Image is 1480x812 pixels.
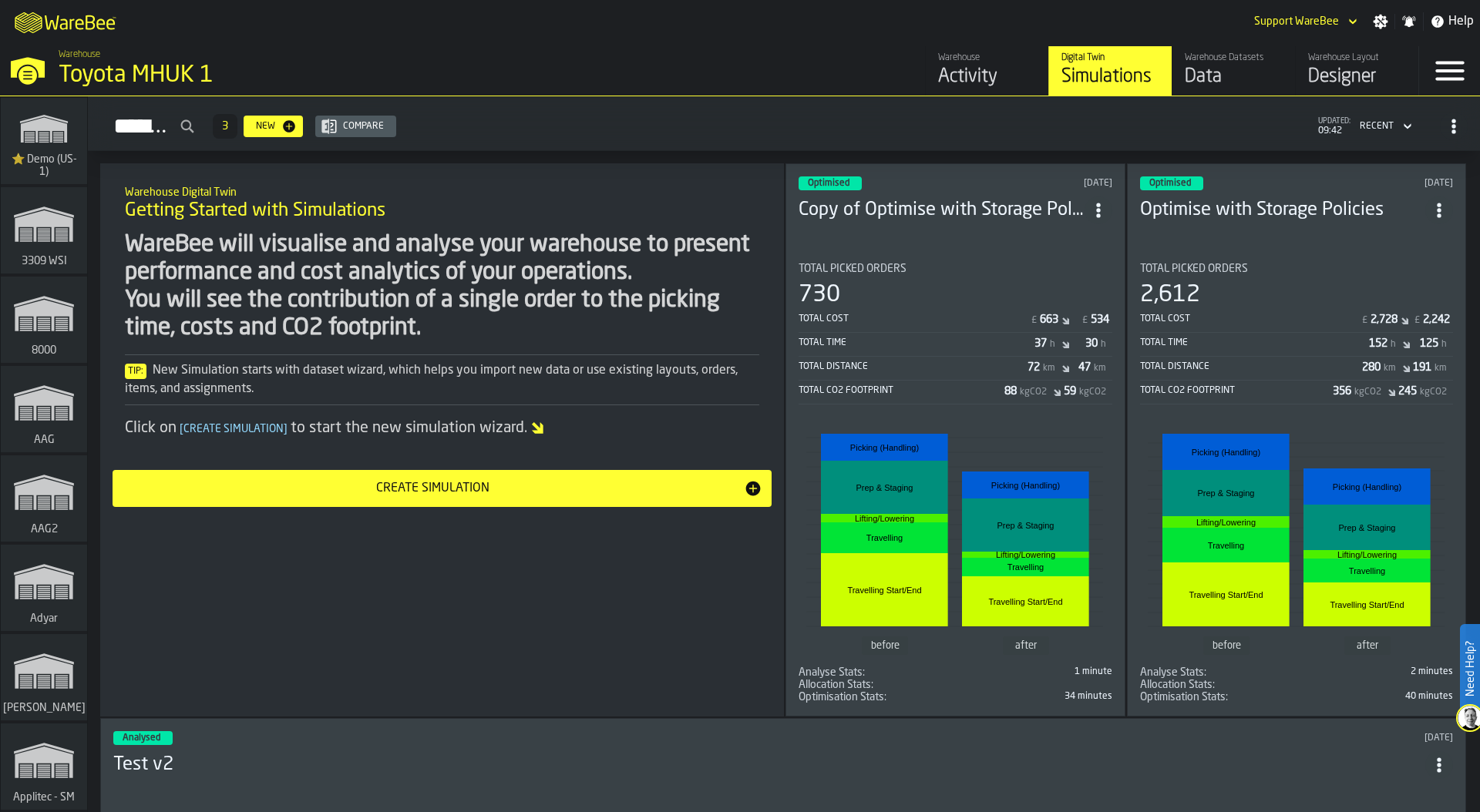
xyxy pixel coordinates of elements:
[180,424,183,435] span: [
[1004,385,1017,398] div: Stat Value
[808,179,849,188] span: Optimised
[315,116,396,137] button: button-Compare
[1330,178,1453,189] div: Updated: 20/01/2025, 10:41:40 Created: 20/01/2025, 10:05:44
[1140,263,1454,404] div: stat-Total Picked Orders
[1140,263,1248,275] span: Total Picked Orders
[1140,314,1360,324] div: Total Cost
[1140,691,1454,703] span: 225,550
[27,612,61,625] span: Adyar
[799,691,886,703] div: Title
[1064,385,1076,398] div: Stat Value
[1248,12,1361,31] div: DropdownMenuValue-Support WareBee
[1140,337,1370,348] div: Total Time
[1149,179,1191,188] span: Optimised
[1140,666,1454,679] div: stat-Analyse Stats:
[1414,315,1420,326] span: £
[799,198,1085,223] h3: Copy of Optimise with Storage Policies
[177,424,291,435] span: Create Simulation
[1127,163,1467,716] div: ItemListCard-DashboardItemContainer
[222,121,228,132] span: 3
[799,691,1112,703] span: 225,550
[785,163,1125,716] div: ItemListCard-DashboardItemContainer
[122,479,744,498] div: Create Simulation
[1212,640,1240,651] text: before
[1424,12,1480,31] label: button-toggle-Help
[1367,14,1394,29] label: button-toggle-Settings
[1,277,87,366] a: link-to-/wh/i/b2e041e4-2753-4086-a82a-958e8abdd2c7/simulations
[1413,361,1431,374] div: Stat Value
[113,176,772,231] div: title-Getting Started with Simulations
[284,424,288,435] span: ]
[871,666,1112,677] div: 1 minute
[1435,363,1447,374] span: km
[1395,14,1423,29] label: button-toggle-Notifications
[1094,363,1106,374] span: km
[1308,52,1406,63] div: Warehouse Layout
[1,455,87,545] a: link-to-/wh/i/ba0ffe14-8e36-4604-ab15-0eac01efbf24/simulations
[1140,263,1454,275] div: Title
[1254,15,1339,28] div: DropdownMenuValue-Support WareBee
[1362,315,1367,326] span: £
[871,640,900,651] text: before
[799,691,1112,703] div: stat-Optimisation Stats:
[800,420,1111,663] div: stat-
[799,263,1112,404] div: stat-Total Picked Orders
[1318,117,1350,126] span: updated:
[1142,420,1452,663] div: stat-
[1140,666,1206,679] div: Title
[1140,691,1228,703] div: Title
[1140,250,1454,703] section: card-SimulationDashboardCard-optimised
[1398,385,1417,398] div: Stat Value
[207,114,244,139] div: ButtonLoadMore-Load More-Prev-First-Last
[1441,339,1447,350] span: h
[1031,315,1037,326] span: £
[1318,126,1350,136] span: 09:42
[799,691,886,703] span: Optimisation Stats:
[113,731,173,745] div: status-3 2
[1085,337,1098,350] div: Stat Value
[799,679,873,691] div: Title
[1354,387,1381,398] span: kgCO2
[799,679,1112,691] div: stat-Allocation Stats:
[1140,679,1215,691] span: Allocation Stats:
[938,65,1036,89] div: Activity
[1172,46,1295,96] a: link-to-/wh/i/32a9326e-86bd-4e7f-a04b-2a7244e8d21e/data
[244,116,303,137] button: button-New
[337,121,390,132] div: Compare
[1420,387,1447,398] span: kgCO2
[1234,691,1454,702] div: 40 minutes
[1,366,87,455] a: link-to-/wh/i/27cb59bd-8ba0-4176-b0f1-d82d60966913/simulations
[1078,361,1091,374] div: Stat Value
[1140,691,1228,703] span: Optimisation Stats:
[59,49,100,60] span: Warehouse
[799,666,865,679] span: Analyse Stats:
[1185,52,1283,63] div: Warehouse Datasets
[1140,666,1206,679] span: Analyse Stats:
[1371,314,1398,326] div: Stat Value
[1354,117,1415,136] div: DropdownMenuValue-4
[1048,46,1172,96] a: link-to-/wh/i/32a9326e-86bd-4e7f-a04b-2a7244e8d21e/simulations
[1423,314,1450,326] div: Stat Value
[799,314,1028,324] div: Total Cost
[938,52,1036,63] div: Warehouse
[125,364,146,379] span: Tip:
[1050,339,1055,350] span: h
[88,96,1480,151] h2: button-Simulations
[1101,339,1106,350] span: h
[1015,640,1038,651] text: after
[1040,314,1058,326] div: Stat Value
[1384,363,1396,374] span: km
[1213,666,1454,677] div: 2 minutes
[29,344,59,357] span: 8000
[7,153,81,178] span: ⭐ Demo (US-1)
[28,523,61,535] span: AAG2
[1140,281,1200,309] div: 2,612
[799,679,873,691] span: Allocation Stats:
[1420,337,1438,350] div: Stat Value
[1308,65,1406,89] div: Designer
[10,791,78,804] span: Applitec - SM
[1028,361,1040,374] div: Stat Value
[799,385,1004,396] div: Total CO2 Footprint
